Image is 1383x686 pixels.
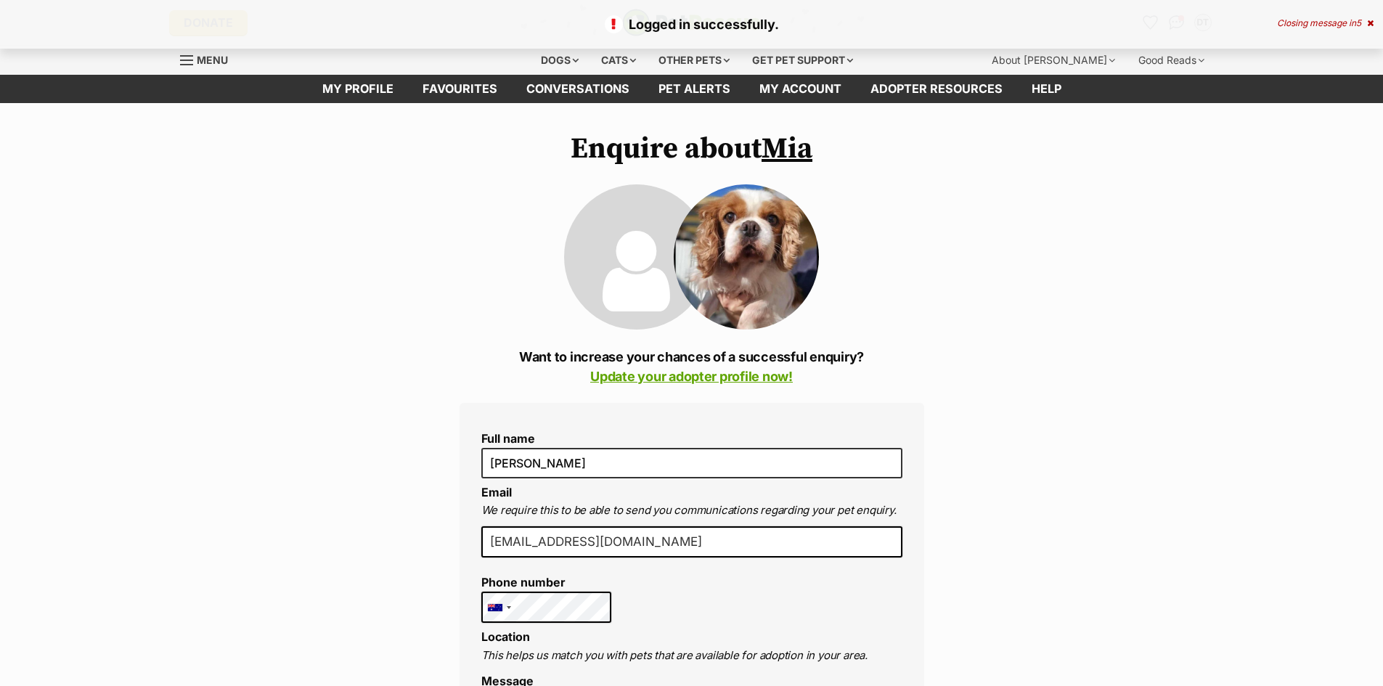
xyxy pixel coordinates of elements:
[512,75,644,103] a: conversations
[481,629,530,644] label: Location
[481,576,612,589] label: Phone number
[674,184,819,330] img: Mia
[481,502,902,519] p: We require this to be able to send you communications regarding your pet enquiry.
[590,369,793,384] a: Update your adopter profile now!
[762,131,812,167] a: Mia
[408,75,512,103] a: Favourites
[1128,46,1215,75] div: Good Reads
[531,46,589,75] div: Dogs
[481,485,512,499] label: Email
[591,46,646,75] div: Cats
[308,75,408,103] a: My profile
[648,46,740,75] div: Other pets
[745,75,856,103] a: My account
[856,75,1017,103] a: Adopter resources
[644,75,745,103] a: Pet alerts
[481,648,902,664] p: This helps us match you with pets that are available for adoption in your area.
[460,347,924,386] p: Want to increase your chances of a successful enquiry?
[742,46,863,75] div: Get pet support
[481,432,902,445] label: Full name
[481,448,902,478] input: E.g. Jimmy Chew
[197,54,228,66] span: Menu
[982,46,1125,75] div: About [PERSON_NAME]
[460,132,924,166] h1: Enquire about
[1017,75,1076,103] a: Help
[482,592,515,623] div: Australia: +61
[180,46,238,72] a: Menu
